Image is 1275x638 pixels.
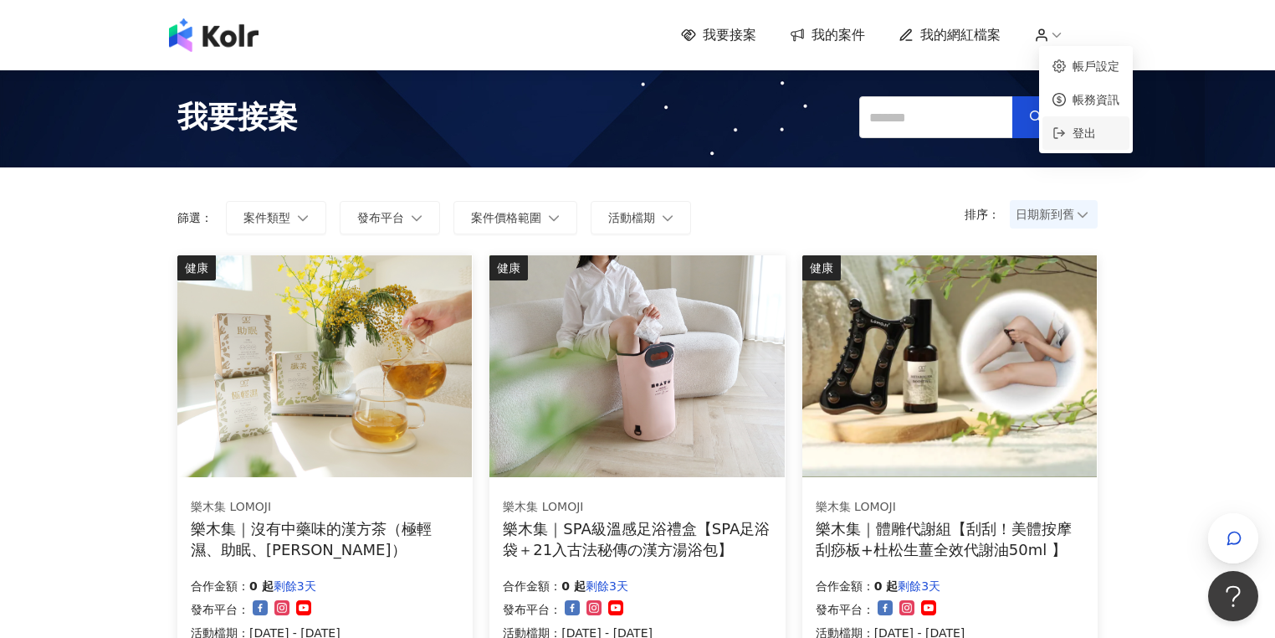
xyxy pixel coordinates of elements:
span: 日期新到舊 [1016,202,1092,227]
span: 活動檔期 [608,211,655,224]
span: 我要接案 [177,96,298,138]
a: 我的網紅檔案 [899,26,1001,44]
div: 樂木集 LOMOJI [503,499,771,516]
p: 發布平台： [816,599,874,620]
button: 搜尋 [1012,96,1098,138]
div: 健康 [489,255,528,280]
a: 帳戶設定 [1073,59,1119,73]
p: 剩餘3天 [274,576,316,596]
p: 剩餘3天 [586,576,628,596]
span: 案件類型 [243,211,290,224]
div: 樂木集｜沒有中藥味的漢方茶（極輕濕、助眠、[PERSON_NAME]） [191,518,459,560]
span: 登出 [1073,126,1096,140]
span: 我的案件 [812,26,865,44]
p: 0 起 [874,576,899,596]
p: 發布平台： [191,599,249,620]
p: 合作金額： [503,576,561,596]
p: 剩餘3天 [898,576,940,596]
button: 活動檔期 [591,201,691,234]
a: 我要接案 [681,26,756,44]
a: 我的案件 [790,26,865,44]
span: 我要接案 [703,26,756,44]
iframe: Help Scout Beacon - Open [1208,571,1258,621]
button: 發布平台 [340,201,440,234]
p: 篩選： [177,211,212,224]
div: 樂木集 LOMOJI [816,499,1083,516]
p: 0 起 [249,576,274,596]
p: 發布平台： [503,599,561,620]
img: 體雕代謝組【刮刮！美體按摩刮痧板+杜松生薑全效代謝油50ml 】 [802,255,1097,477]
p: 合作金額： [816,576,874,596]
span: 我的網紅檔案 [920,26,1001,44]
span: search [1029,110,1044,125]
div: 健康 [177,255,216,280]
p: 排序： [965,208,1010,221]
div: 樂木集 LOMOJI [191,499,458,516]
span: 案件價格範圍 [471,211,541,224]
span: 發布平台 [357,211,404,224]
div: 樂木集｜體雕代謝組【刮刮！美體按摩刮痧板+杜松生薑全效代謝油50ml 】 [816,518,1084,560]
button: 案件類型 [226,201,326,234]
a: 帳務資訊 [1073,93,1119,106]
button: 案件價格範圍 [453,201,577,234]
img: logo [169,18,259,52]
div: 樂木集｜SPA級溫感足浴禮盒【SPA足浴袋＋21入古法秘傳の漢方湯浴包】 [503,518,771,560]
p: 合作金額： [191,576,249,596]
p: 0 起 [561,576,586,596]
div: 健康 [802,255,841,280]
img: 樂木集｜沒有中藥味的漢方茶（極輕濕、助眠、亮妍） [177,255,472,477]
img: SPA級溫感足浴禮盒【SPA足浴袋＋21入古法秘傳の漢方湯浴包】 [489,255,784,477]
